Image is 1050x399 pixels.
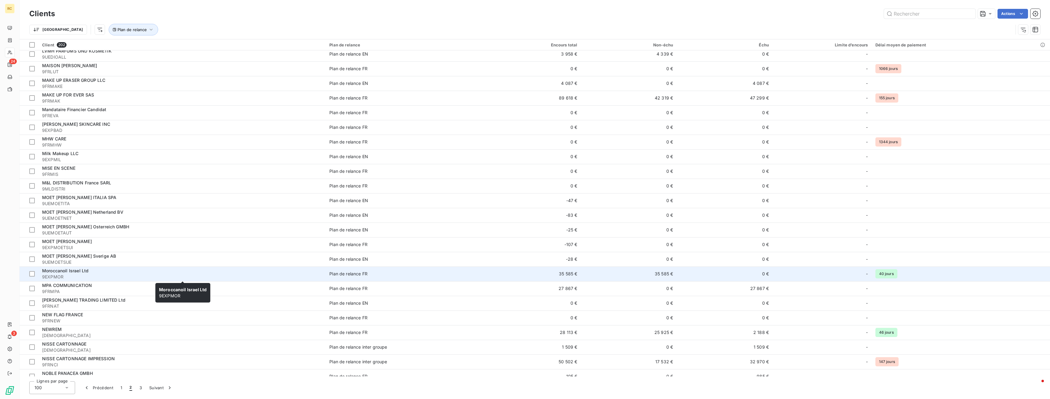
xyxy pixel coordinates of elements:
[485,369,581,384] td: -105 €
[159,287,207,298] span: 9EXPMOR
[581,281,677,296] td: 0 €
[34,385,42,391] span: 100
[329,373,367,379] div: Plan de relance FR
[581,267,677,281] td: 35 585 €
[875,328,897,337] span: 46 jours
[581,61,677,76] td: 0 €
[581,135,677,149] td: 0 €
[866,66,868,72] span: -
[42,245,322,251] span: 9EXPMOETSUI
[875,137,902,147] span: 1344 jours
[677,47,773,61] td: 0 €
[866,256,868,262] span: -
[42,303,322,309] span: 9FRNAT
[42,136,66,141] span: MHW CARE
[42,157,322,163] span: 9EXPMIL
[677,267,773,281] td: 0 €
[485,61,581,76] td: 0 €
[329,168,367,174] div: Plan de relance FR
[866,285,868,292] span: -
[118,27,147,32] span: Plan de relance
[42,253,116,259] span: MOET [PERSON_NAME] Sverige AB
[80,381,117,394] button: Précédent
[329,329,367,336] div: Plan de relance FR
[42,297,125,303] span: [PERSON_NAME] TRADING LIMITED Ltd
[677,296,773,310] td: 0 €
[42,362,322,368] span: 9FRNCI
[677,223,773,237] td: 0 €
[866,95,868,101] span: -
[329,51,368,57] div: Plan de relance EN
[11,331,17,336] span: 3
[42,274,322,280] span: 9EXPMOR
[677,354,773,369] td: 32 970 €
[146,381,176,394] button: Suivant
[581,208,677,223] td: 0 €
[677,135,773,149] td: 0 €
[42,113,322,119] span: 9FREVA
[866,110,868,116] span: -
[329,300,368,306] div: Plan de relance EN
[581,354,677,369] td: 17 532 €
[866,373,868,379] span: -
[581,310,677,325] td: 0 €
[677,61,773,76] td: 0 €
[329,315,367,321] div: Plan de relance FR
[485,76,581,91] td: 4 087 €
[677,310,773,325] td: 0 €
[329,212,368,218] div: Plan de relance EN
[866,241,868,248] span: -
[126,381,136,394] button: 2
[581,252,677,267] td: 0 €
[581,164,677,179] td: 0 €
[485,91,581,105] td: 89 618 €
[9,59,17,64] span: 24
[42,195,116,200] span: MOET [PERSON_NAME] ITALIA SPA
[42,98,322,104] span: 9FRMAK
[485,149,581,164] td: 0 €
[677,369,773,384] td: 985 €
[329,154,368,160] div: Plan de relance EN
[42,54,322,60] span: 9UEDIOALL
[581,369,677,384] td: 0 €
[42,259,322,265] span: 9UEMOETSUE
[42,327,62,332] span: NEWREM
[485,164,581,179] td: 0 €
[5,4,15,13] div: RC
[485,252,581,267] td: -28 €
[329,66,367,72] div: Plan de relance FR
[136,381,146,394] button: 3
[42,92,94,97] span: MAKE UP FOR EVER SAS
[866,227,868,233] span: -
[866,300,868,306] span: -
[42,318,322,324] span: 9FRNEW
[677,325,773,340] td: 2 188 €
[866,359,868,365] span: -
[585,42,673,47] div: Non-échu
[866,154,868,160] span: -
[329,110,367,116] div: Plan de relance FR
[42,42,54,47] span: Client
[866,124,868,130] span: -
[329,80,368,86] div: Plan de relance EN
[329,183,367,189] div: Plan de relance FR
[866,183,868,189] span: -
[42,230,322,236] span: 9UEMOETAUT
[485,223,581,237] td: -25 €
[42,224,129,229] span: MOET [PERSON_NAME] Osterreich GMBH
[866,315,868,321] span: -
[42,239,92,244] span: MOET [PERSON_NAME]
[42,268,89,273] span: Moroccanoil Israel Ltd
[42,122,110,127] span: [PERSON_NAME] SKINCARE INC
[677,193,773,208] td: 0 €
[42,341,86,346] span: NISSE CARTONNAGE
[485,325,581,340] td: 28 113 €
[29,25,87,34] button: [GEOGRAPHIC_DATA]
[329,256,368,262] div: Plan de relance EN
[485,47,581,61] td: 3 958 €
[677,340,773,354] td: 1 509 €
[42,215,322,221] span: 9UEMOETNET
[581,76,677,91] td: 0 €
[42,63,97,68] span: MAISON [PERSON_NAME]
[42,142,322,148] span: 9FRMHW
